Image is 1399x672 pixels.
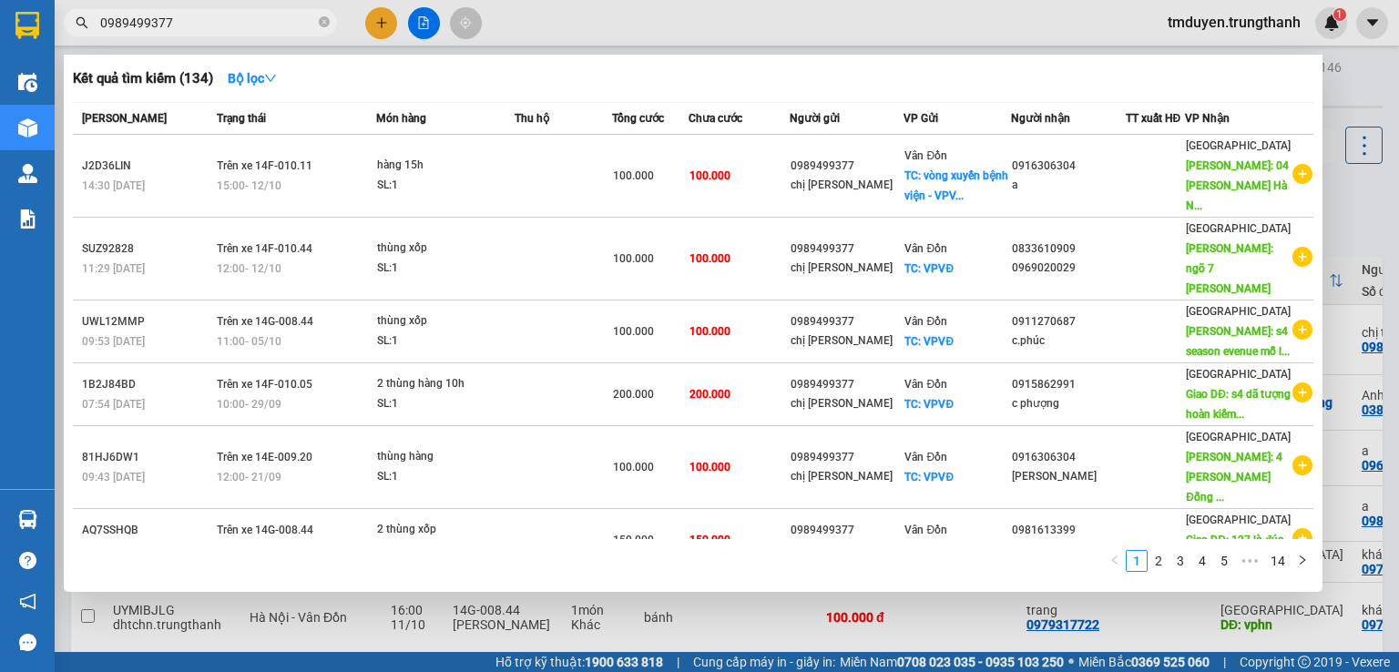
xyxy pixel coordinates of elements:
div: 0989499377 [791,375,903,394]
span: [GEOGRAPHIC_DATA] [1186,222,1291,235]
span: [GEOGRAPHIC_DATA] [1186,431,1291,443]
span: TT xuất HĐ [1126,112,1181,125]
img: warehouse-icon [18,164,37,183]
span: notification [19,593,36,610]
div: AQ7SSHQB [82,521,211,540]
span: TC: VPVĐ [904,262,954,275]
div: thùng hàng [377,447,514,467]
span: plus-circle [1292,528,1312,548]
span: 100.000 [613,461,654,473]
span: [PERSON_NAME]: 04 [PERSON_NAME] Hà N... [1186,159,1289,212]
div: c.phúc [1012,331,1124,351]
div: SUZ92828 [82,239,211,259]
span: VP Nhận [1185,112,1230,125]
span: 15:00 - 12/10 [217,179,281,192]
span: down [264,72,277,85]
div: SL: 1 [377,331,514,351]
span: 10:00 - 29/09 [217,398,281,411]
span: plus-circle [1292,455,1312,475]
span: Trên xe 14F-010.11 [217,159,312,172]
button: Bộ lọcdown [213,64,291,93]
div: chị [PERSON_NAME] [791,467,903,486]
span: question-circle [19,552,36,569]
div: chị [PERSON_NAME] [791,259,903,278]
span: Người nhận [1011,112,1070,125]
div: 0915862991 [1012,375,1124,394]
span: Vân Đồn [904,315,947,328]
div: chị [PERSON_NAME] [791,176,903,195]
span: TC: VPVĐ [904,471,954,484]
span: 09:53 [DATE] [82,335,145,348]
div: 0969020029 [1012,259,1124,278]
strong: Bộ lọc [228,71,277,86]
div: SL: 1 [377,259,514,279]
span: 11:00 - 05/10 [217,335,281,348]
span: ••• [1235,550,1264,572]
li: 2 [1148,550,1169,572]
span: 14:30 [DATE] [82,179,145,192]
span: [PERSON_NAME]: ngõ 7 [PERSON_NAME] [1186,242,1273,295]
div: UWL12MMP [82,312,211,331]
span: close-circle [319,15,330,32]
a: 2 [1149,551,1169,571]
h3: Kết quả tìm kiếm ( 134 ) [73,69,213,88]
img: solution-icon [18,209,37,229]
span: plus-circle [1292,320,1312,340]
div: hàng 15h [377,156,514,176]
span: Vân Đồn [904,524,947,536]
span: Người gửi [790,112,840,125]
div: 0989499377 [791,521,903,540]
div: 0916306304 [1012,157,1124,176]
span: 200.000 [613,388,654,401]
span: Trên xe 14E-009.20 [217,451,312,463]
a: 14 [1265,551,1291,571]
span: [PERSON_NAME]: 4 [PERSON_NAME] Đống ... [1186,451,1282,504]
span: Chưa cước [689,112,742,125]
span: 100.000 [613,169,654,182]
div: 81HJ6DW1 [82,448,211,467]
li: Next Page [1292,550,1313,572]
span: TC: VPVĐ [904,398,954,411]
span: 200.000 [689,388,730,401]
span: Trên xe 14G-008.44 [217,315,313,328]
div: SL: 1 [377,467,514,487]
img: warehouse-icon [18,118,37,137]
span: 100.000 [689,169,730,182]
div: 2 thùng hàng 10h [377,374,514,394]
div: 0989499377 [791,312,903,331]
div: 0911270687 [1012,312,1124,331]
span: message [19,634,36,651]
span: TC: vòng xuyến bệnh viện - VPV... [904,169,1008,202]
span: 100.000 [689,461,730,473]
div: 0989499377 [791,239,903,259]
span: Giao DĐ: 127 lò đúc thanh trì ... [1186,534,1283,566]
span: Thu hộ [515,112,549,125]
span: plus-circle [1292,382,1312,402]
span: Trên xe 14F-010.05 [217,378,312,391]
span: Trạng thái [217,112,266,125]
span: 150.000 [689,534,730,546]
span: TC: VPVĐ [904,335,954,348]
div: chị [PERSON_NAME] [791,331,903,351]
span: Vân Đồn [904,451,947,463]
span: 11:29 [DATE] [82,262,145,275]
span: Tổng cước [612,112,664,125]
span: Vân Đồn [904,149,947,162]
li: 5 [1213,550,1235,572]
li: 14 [1264,550,1292,572]
div: a [1012,176,1124,195]
span: Vân Đồn [904,378,947,391]
span: 07:54 [DATE] [82,398,145,411]
span: plus-circle [1292,247,1312,267]
span: 09:43 [DATE] [82,471,145,484]
span: 100.000 [689,325,730,338]
span: VP Gửi [904,112,938,125]
img: warehouse-icon [18,73,37,92]
img: logo-vxr [15,12,39,39]
span: [GEOGRAPHIC_DATA] [1186,514,1291,526]
a: 1 [1127,551,1147,571]
span: left [1109,555,1120,565]
div: 0916306304 [1012,448,1124,467]
li: 3 [1169,550,1191,572]
div: 0833610909 [1012,239,1124,259]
